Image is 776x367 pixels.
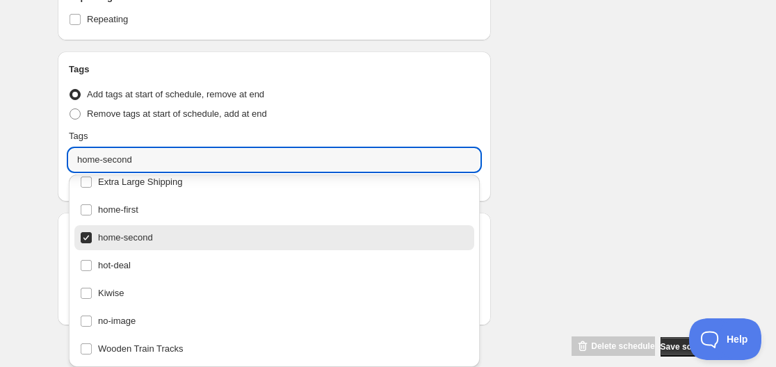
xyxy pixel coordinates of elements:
[689,318,762,360] iframe: Toggle Customer Support
[69,250,480,278] li: hot-deal
[69,306,480,334] li: no-image
[69,63,480,76] h2: Tags
[661,341,718,352] span: Save schedule
[69,278,480,306] li: Kiwise
[87,89,264,99] span: Add tags at start of schedule, remove at end
[661,337,718,357] button: Save schedule
[87,14,128,24] span: Repeating
[87,108,267,119] span: Remove tags at start of schedule, add at end
[69,334,480,361] li: Wooden Train Tracks
[69,167,480,195] li: Extra Large Shipping
[69,222,480,250] li: home-second
[69,129,88,143] p: Tags
[69,195,480,222] li: home-first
